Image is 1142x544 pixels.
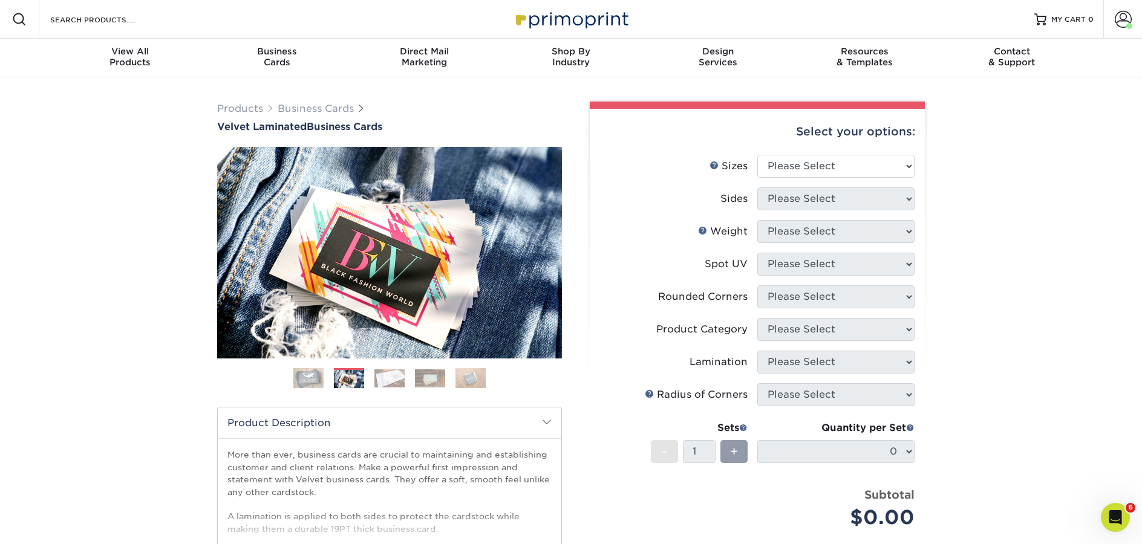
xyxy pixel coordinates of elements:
[710,159,748,173] div: Sizes
[293,363,324,393] img: Business Cards 01
[791,46,938,57] span: Resources
[864,488,915,501] strong: Subtotal
[791,46,938,68] div: & Templates
[3,507,103,540] iframe: Google Customer Reviews
[57,46,204,68] div: Products
[1101,503,1130,532] iframe: Intercom live chat
[938,46,1085,68] div: & Support
[1088,15,1094,24] span: 0
[644,39,791,77] a: DesignServices
[656,322,748,337] div: Product Category
[511,6,631,32] img: Primoprint
[217,121,562,132] a: Velvet LaminatedBusiness Cards
[662,442,667,461] span: -
[791,39,938,77] a: Resources& Templates
[644,46,791,68] div: Services
[351,39,498,77] a: Direct MailMarketing
[498,39,645,77] a: Shop ByIndustry
[49,12,167,27] input: SEARCH PRODUCTS.....
[938,46,1085,57] span: Contact
[498,46,645,68] div: Industry
[599,109,915,155] div: Select your options:
[334,370,364,389] img: Business Cards 02
[217,121,307,132] span: Velvet Laminated
[217,121,562,132] h1: Business Cards
[278,103,354,114] a: Business Cards
[698,224,748,239] div: Weight
[217,103,263,114] a: Products
[204,46,351,57] span: Business
[217,147,562,358] img: Velvet Laminated 02
[938,39,1085,77] a: Contact& Support
[204,46,351,68] div: Cards
[374,369,405,387] img: Business Cards 03
[218,407,561,438] h2: Product Description
[757,421,915,435] div: Quantity per Set
[1051,15,1086,25] span: MY CART
[57,46,204,57] span: View All
[645,387,748,402] div: Radius of Corners
[690,355,748,369] div: Lamination
[658,290,748,304] div: Rounded Corners
[651,421,748,435] div: Sets
[730,442,738,461] span: +
[720,192,748,206] div: Sides
[204,39,351,77] a: BusinessCards
[705,257,748,271] div: Spot UV
[415,369,445,387] img: Business Cards 04
[455,368,486,389] img: Business Cards 05
[351,46,498,68] div: Marketing
[351,46,498,57] span: Direct Mail
[644,46,791,57] span: Design
[57,39,204,77] a: View AllProducts
[1126,503,1135,513] span: 6
[766,503,915,532] div: $0.00
[498,46,645,57] span: Shop By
